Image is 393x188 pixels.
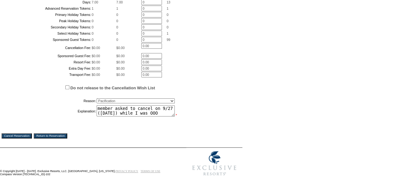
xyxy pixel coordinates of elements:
span: 1 [116,7,118,10]
td: Secondary Holiday Tokens: [18,24,91,30]
input: Return to Reservation [34,133,67,138]
span: 1 [167,32,169,35]
td: Advanced Reservation Tokens: [18,6,91,11]
span: $0.00 [92,46,100,50]
input: Cancel Reservation [2,133,32,138]
td: Extra Day Fee: [18,66,91,71]
a: PRIVACY POLICY [115,170,138,173]
td: Primary Holiday Tokens: [18,12,91,17]
td: Sponsored Guest Fee: [18,53,91,59]
td: Explanation: [18,105,96,117]
td: Resort Fee: [18,59,91,65]
img: Exclusive Resorts [186,148,242,179]
span: $0.00 [92,73,100,77]
span: 0 [92,38,93,42]
span: 0 [92,25,93,29]
span: $0.00 [116,54,125,58]
span: 0 [116,25,118,29]
span: $0.00 [116,60,125,64]
td: Reason: [18,97,96,105]
td: Cancellation Fee: [18,43,91,52]
span: 0 [167,13,169,17]
span: 99 [167,38,170,42]
a: TERMS OF USE [141,170,160,173]
span: 1 [92,7,93,10]
span: 0 [167,25,169,29]
span: 7.00 [116,0,123,4]
label: Do not release to the Cancellation Wish List [70,86,155,90]
td: Peak Holiday Tokens: [18,18,91,24]
span: 0 [116,32,118,35]
span: 0 [167,19,169,23]
span: 0 [116,13,118,17]
span: $0.00 [116,67,125,70]
span: $0.00 [92,60,100,64]
span: $0.00 [116,46,125,50]
td: Transport Fee: [18,72,91,77]
td: Select Holiday Tokens: [18,31,91,36]
span: 1 [167,7,169,10]
span: 0 [92,19,93,23]
span: 0 [116,19,118,23]
span: 0 [92,13,93,17]
span: 0 [92,32,93,35]
span: 13 [167,0,170,4]
span: $0.00 [116,73,125,77]
td: Sponsored Guest Tokens: [18,37,91,42]
span: 7.00 [92,0,98,4]
span: $0.00 [92,67,100,70]
span: 0 [116,38,118,42]
span: $0.00 [92,54,100,58]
